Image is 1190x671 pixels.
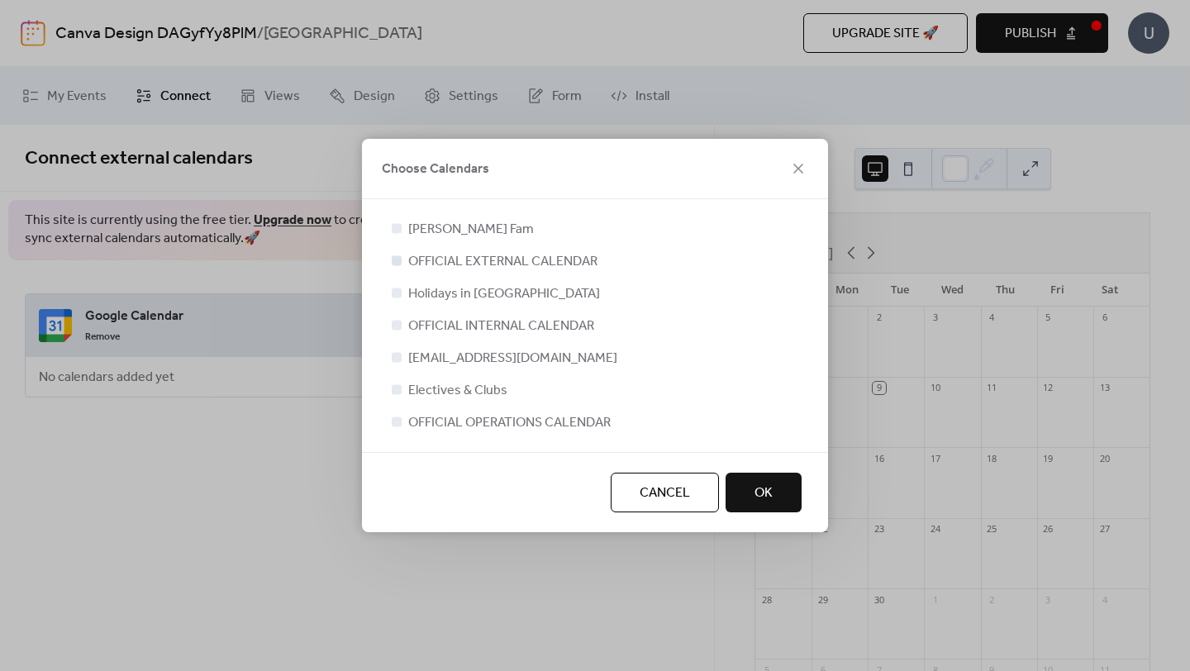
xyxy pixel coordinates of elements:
[408,284,600,304] span: Holidays in [GEOGRAPHIC_DATA]
[408,381,507,401] span: Electives & Clubs
[408,349,617,369] span: [EMAIL_ADDRESS][DOMAIN_NAME]
[408,316,594,336] span: OFFICIAL INTERNAL CALENDAR
[726,473,802,512] button: OK
[611,473,719,512] button: Cancel
[408,252,597,272] span: OFFICIAL EXTERNAL CALENDAR
[640,483,690,503] span: Cancel
[408,220,534,240] span: [PERSON_NAME] Fam
[408,413,611,433] span: OFFICIAL OPERATIONS CALENDAR
[382,159,489,179] span: Choose Calendars
[754,483,773,503] span: OK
